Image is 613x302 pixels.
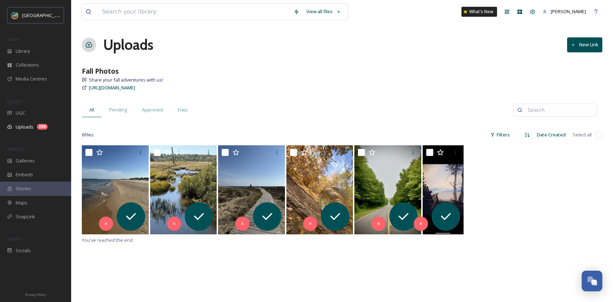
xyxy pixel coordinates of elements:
[16,62,39,68] span: Collections
[582,271,602,291] button: Open Chat
[178,106,187,113] span: Data
[150,145,217,234] img: ext_1759777112.824276_Nadinedolan@charter.net-IMG_9730.jpeg
[573,131,592,138] span: Select all
[99,4,290,20] input: Search your library
[89,84,135,91] span: [URL][DOMAIN_NAME]
[89,83,135,92] a: [URL][DOMAIN_NAME]
[567,37,602,52] button: New Link
[16,213,35,220] span: SnapLink
[16,157,35,164] span: Galleries
[16,171,33,178] span: Embeds
[7,99,22,104] span: COLLECT
[89,77,163,83] span: Share your fall adventures with us!
[461,7,497,17] a: What's New
[22,12,91,19] span: [GEOGRAPHIC_DATA][US_STATE]
[7,37,20,42] span: MEDIA
[25,292,46,297] span: Privacy Policy
[16,75,47,82] span: Media Centres
[16,199,27,206] span: Maps
[16,124,33,130] span: Uploads
[551,8,586,15] span: [PERSON_NAME]
[103,34,153,56] a: Uploads
[16,110,25,116] span: UGC
[25,290,46,298] a: Privacy Policy
[16,48,30,54] span: Library
[82,131,94,138] span: 6 file s
[7,146,23,152] span: WIDGETS
[539,5,590,19] a: [PERSON_NAME]
[109,106,127,113] span: Pending
[423,145,464,234] img: ext_1759771787.816315_Kittenonthekey@yahoo.com-IMG_3942.png
[82,145,149,234] img: ext_1759777114.522535_Nadinedolan@charter.net-IMG_9722.jpeg
[37,124,48,130] div: 294
[218,145,285,234] img: ext_1759776980.676305_Nadinedolan@charter.net-IMG_9690.jpeg
[524,103,593,117] input: Search
[286,145,353,234] img: ext_1759774005.575857_Williamsvintageracing@live.com-IMG_9286.jpeg
[303,5,344,19] a: View all files
[82,66,119,76] strong: Fall Photos
[533,128,569,142] div: Date Created
[487,128,513,142] div: Filters
[7,236,21,241] span: SOCIALS
[11,12,19,19] img: Snapsea%20Profile.jpg
[82,237,133,243] span: You've reached the end
[89,106,94,113] span: All
[16,185,31,192] span: Stories
[142,106,163,113] span: Approved
[354,145,421,234] img: ext_1759772473.198215_Kbecker317@yahoo.com-IMG_5872.jpeg
[16,247,31,254] span: Socials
